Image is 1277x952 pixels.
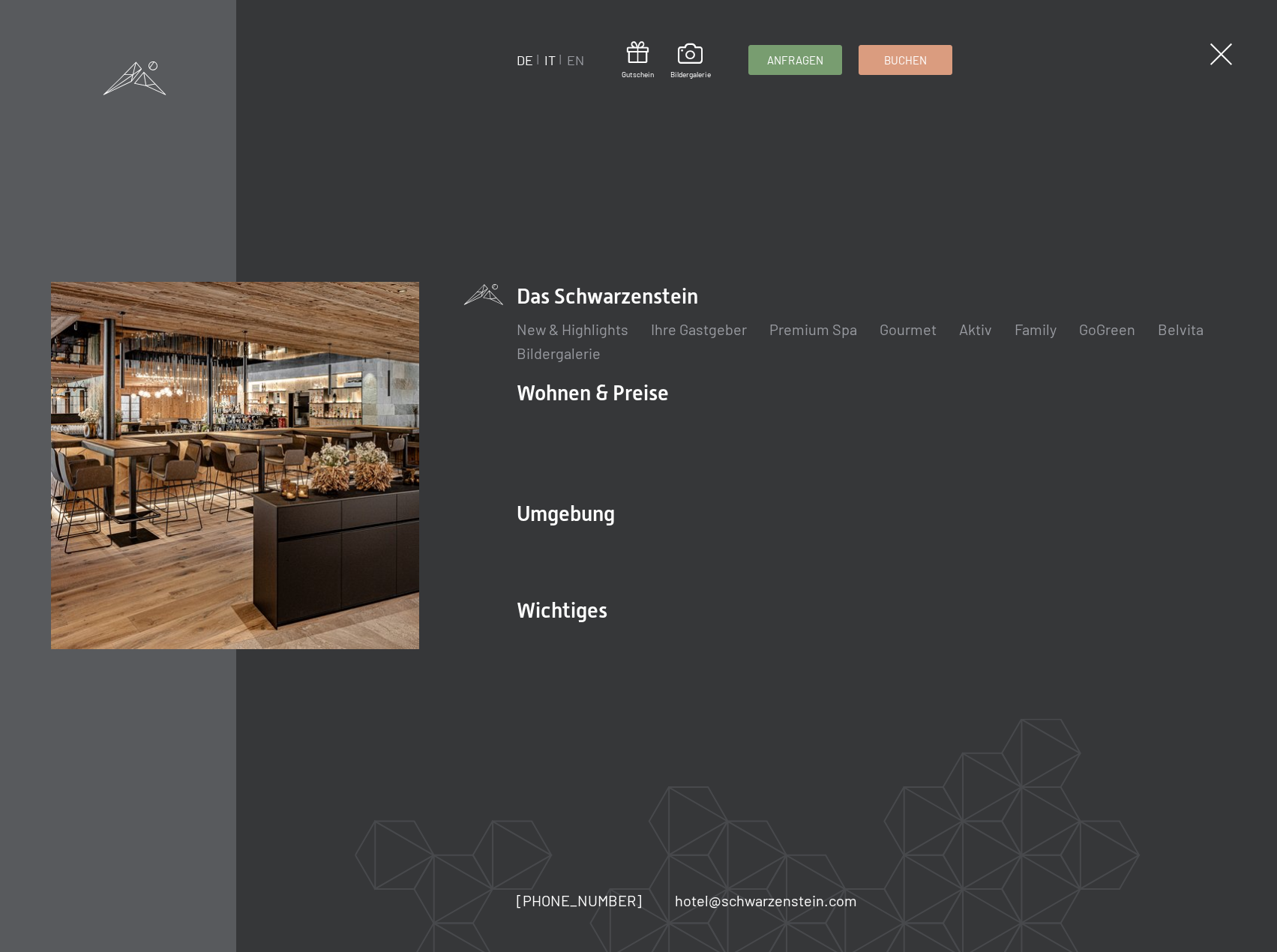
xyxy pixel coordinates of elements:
img: Wellnesshotel Südtirol SCHWARZENSTEIN - Wellnessurlaub in den Alpen [51,282,418,649]
a: Aktiv [959,320,992,338]
a: GoGreen [1079,320,1135,338]
a: New & Highlights [517,320,628,338]
span: Bildergalerie [670,69,711,79]
a: Gutschein [622,41,654,79]
span: Buchen [884,52,927,68]
a: Bildergalerie [670,43,711,79]
a: Belvita [1158,320,1204,338]
a: Buchen [859,46,952,74]
a: IT [544,52,556,68]
span: Anfragen [767,52,823,68]
a: EN [567,52,584,68]
a: hotel@schwarzenstein.com [675,890,857,911]
a: [PHONE_NUMBER] [517,890,642,911]
a: Premium Spa [769,320,857,338]
a: DE [517,52,533,68]
a: Bildergalerie [517,344,601,362]
a: Gourmet [880,320,937,338]
span: Gutschein [622,69,654,79]
a: Family [1015,320,1057,338]
span: [PHONE_NUMBER] [517,891,642,909]
a: Ihre Gastgeber [651,320,747,338]
a: Anfragen [749,46,841,74]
